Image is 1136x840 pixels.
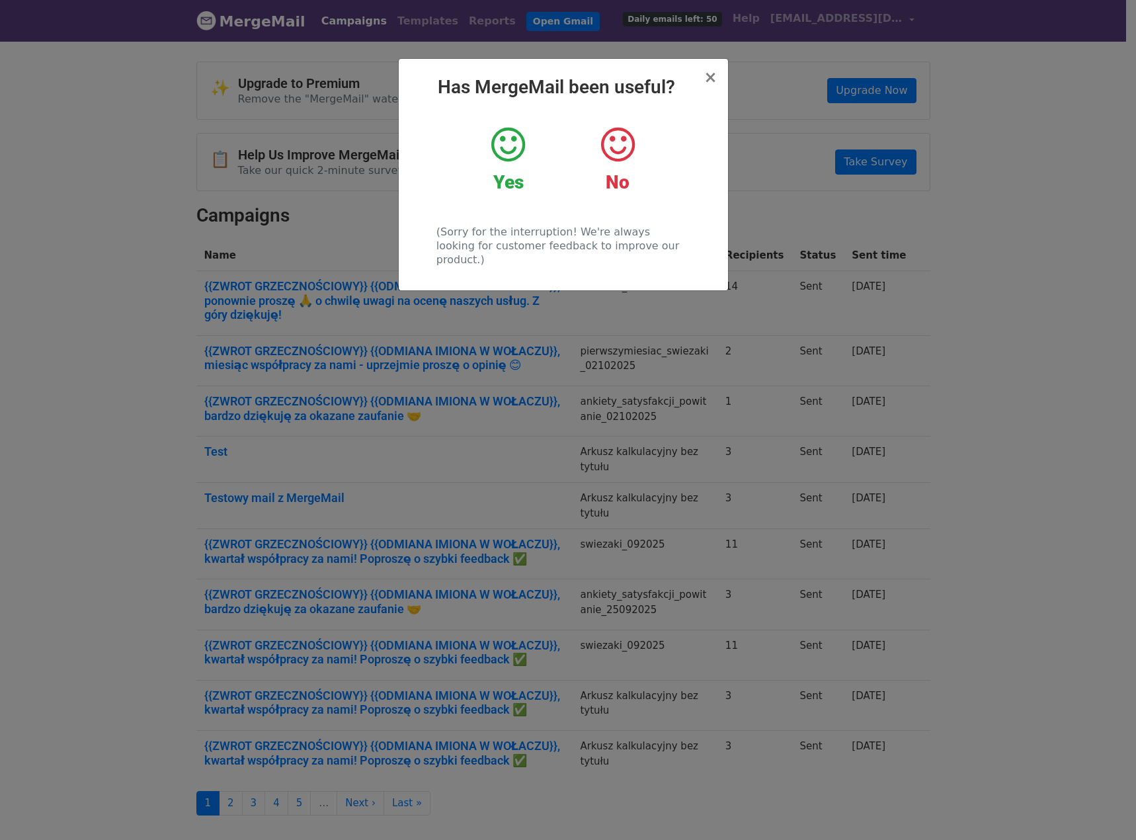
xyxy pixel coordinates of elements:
[493,171,524,193] strong: Yes
[704,69,717,85] button: Close
[464,125,553,194] a: Yes
[606,171,629,193] strong: No
[409,76,717,99] h2: Has MergeMail been useful?
[704,68,717,87] span: ×
[573,125,662,194] a: No
[436,225,690,267] p: (Sorry for the interruption! We're always looking for customer feedback to improve our product.)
